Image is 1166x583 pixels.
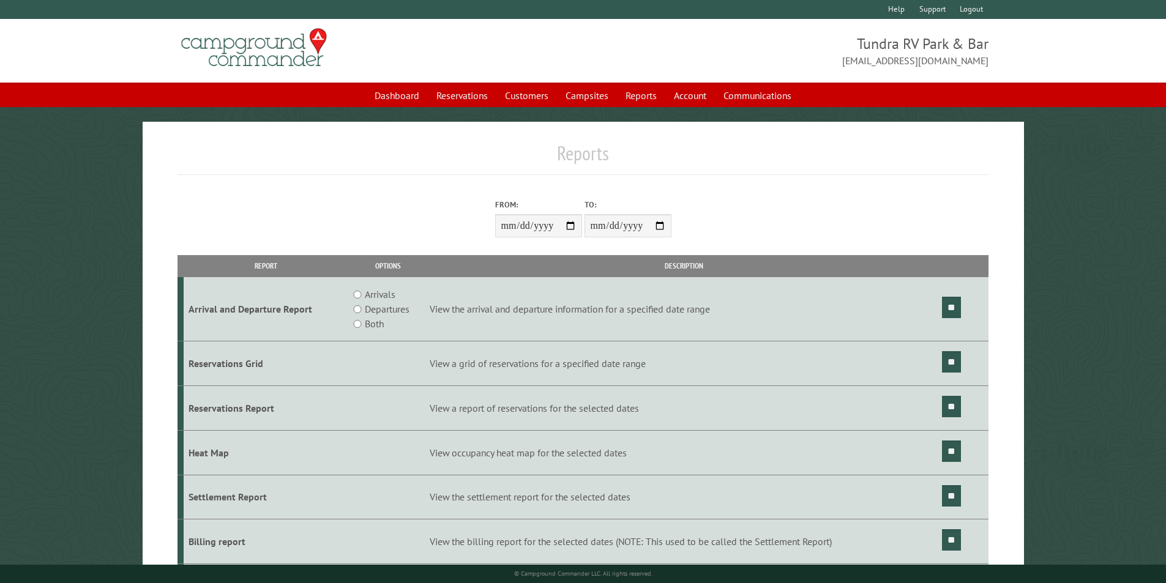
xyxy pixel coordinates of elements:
[184,430,348,475] td: Heat Map
[348,255,427,277] th: Options
[365,287,395,302] label: Arrivals
[558,84,616,107] a: Campsites
[618,84,664,107] a: Reports
[178,24,331,72] img: Campground Commander
[184,341,348,386] td: Reservations Grid
[184,277,348,341] td: Arrival and Departure Report
[495,199,582,210] label: From:
[428,430,940,475] td: View occupancy heat map for the selected dates
[498,84,556,107] a: Customers
[428,255,940,277] th: Description
[184,519,348,564] td: Billing report
[184,255,348,277] th: Report
[428,519,940,564] td: View the billing report for the selected dates (NOTE: This used to be called the Settlement Report)
[184,385,348,430] td: Reservations Report
[178,141,989,175] h1: Reports
[585,199,671,210] label: To:
[428,341,940,386] td: View a grid of reservations for a specified date range
[367,84,427,107] a: Dashboard
[583,34,989,68] span: Tundra RV Park & Bar [EMAIL_ADDRESS][DOMAIN_NAME]
[428,277,940,341] td: View the arrival and departure information for a specified date range
[428,385,940,430] td: View a report of reservations for the selected dates
[184,475,348,519] td: Settlement Report
[365,302,409,316] label: Departures
[514,570,652,577] small: © Campground Commander LLC. All rights reserved.
[428,475,940,519] td: View the settlement report for the selected dates
[716,84,799,107] a: Communications
[365,316,384,331] label: Both
[667,84,714,107] a: Account
[429,84,495,107] a: Reservations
